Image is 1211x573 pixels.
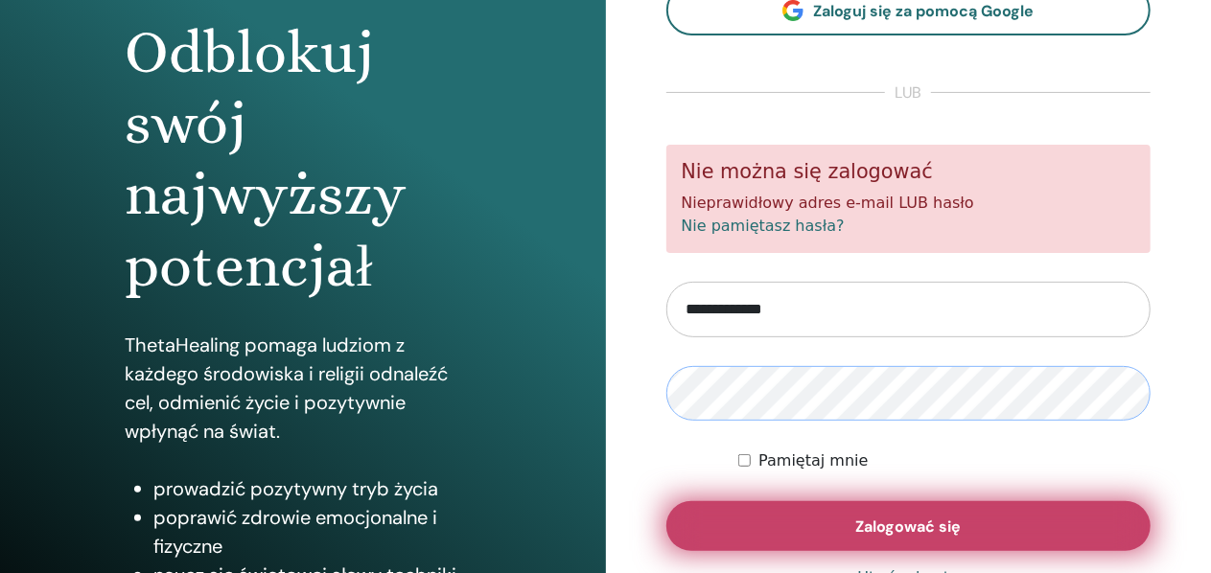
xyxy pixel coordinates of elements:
font: Nieprawidłowy adres e-mail LUB hasło [682,194,974,212]
button: Zalogować się [666,501,1152,551]
div: Utrzymuj moje uwierzytelnienie na czas nieokreślony lub do momentu ręcznego wylogowania [738,449,1151,472]
font: poprawić zdrowie emocjonalne i fizyczne [153,505,437,559]
font: Odblokuj swój najwyższy potencjał [125,18,406,300]
font: Pamiętaj mnie [758,451,868,470]
font: Nie można się zalogować [682,160,933,183]
font: Lub [895,82,921,103]
font: Zaloguj się za pomocą Google [813,1,1034,21]
font: Zalogować się [855,516,961,537]
a: Nie pamiętasz hasła? [682,217,845,235]
font: ThetaHealing pomaga ludziom z każdego środowiska i religii odnaleźć cel, odmienić życie i pozytyw... [125,332,448,444]
font: prowadzić pozytywny tryb życia [153,476,438,501]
